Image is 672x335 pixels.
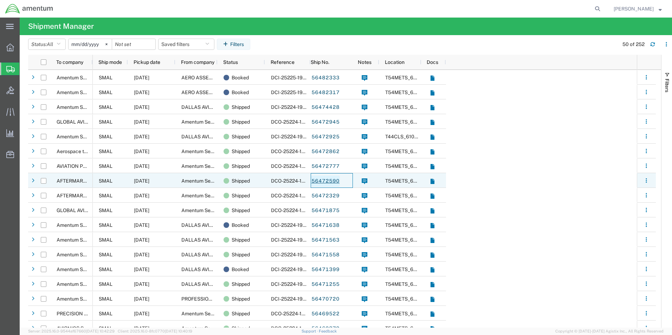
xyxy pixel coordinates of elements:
[385,104,486,110] span: T54METS_6100 - NAS Corpus Christi
[385,252,486,257] span: T54METS_6100 - NAS Corpus Christi
[555,328,664,334] span: Copyright © [DATE]-[DATE] Agistix Inc., All Rights Reserved
[319,329,337,333] a: Feedback
[271,75,315,80] span: DCI-25225-199362
[385,193,486,198] span: T54METS_6100 - NAS Corpus Christi
[28,18,94,35] h4: Shipment Manager
[181,222,234,228] span: DALLAS AVIATION INC
[385,59,405,65] span: Location
[311,161,340,172] a: 56472777
[99,237,112,243] span: SMAL
[232,291,250,306] span: Shipped
[99,75,112,80] span: SMAL
[311,205,340,216] a: 56471875
[385,208,486,213] span: T54METS_6100 - NAS Corpus Christi
[311,117,340,128] a: 56472945
[99,296,112,302] span: SMAL
[271,104,315,110] span: DCI-25224-199345
[28,39,66,50] button: Status:All
[271,296,315,302] span: DCI-25224-199304
[271,178,316,184] span: DCO-25224-166721
[311,190,340,202] a: 56472329
[232,100,250,114] span: Shipped
[99,119,112,125] span: SMAL
[358,59,371,65] span: Notes
[57,311,167,316] span: PRECISION ACCESSORIES AND INSTRUMENTS
[385,90,486,95] span: T54METS_6100 - NAS Corpus Christi
[181,134,234,139] span: DALLAS AVIATION INC
[271,311,317,316] span: DCO-25224-166699
[181,149,234,154] span: Amentum Services, Inc.
[271,193,316,198] span: DCO-25224-166719
[57,104,109,110] span: Amentum Services, Inc.
[232,232,250,247] span: Shipped
[613,5,662,13] button: [PERSON_NAME]
[385,149,486,154] span: T54METS_6100 - NAS Corpus Christi
[57,267,109,272] span: Amentum Services, Inc.
[271,237,315,243] span: DCI-25224-199307
[57,90,109,95] span: Amentum Services, Inc.
[181,252,234,257] span: DALLAS AVIATION INC
[385,163,486,169] span: T54METS_6100 - NAS Corpus Christi
[311,220,340,231] a: 56471638
[99,193,112,198] span: SMAL
[385,296,486,302] span: T54METS_6100 - NAS Corpus Christi
[57,326,118,331] span: AVIONICS SPECIALIST INC
[232,262,249,277] span: Booked
[385,237,486,243] span: T54METS_6100 - NAS Corpus Christi
[134,237,149,243] span: 08/12/2025
[57,222,109,228] span: Amentum Services, Inc.
[99,326,112,331] span: SMAL
[232,247,250,262] span: Shipped
[134,222,149,228] span: 08/12/2025
[99,149,112,154] span: SMAL
[302,329,319,333] a: Support
[134,208,149,213] span: 08/12/2025
[86,329,115,333] span: [DATE] 10:42:29
[57,119,141,125] span: GLOBAL AVIATION HELICOPTER LLC
[232,114,250,129] span: Shipped
[57,237,109,243] span: Amentum Services, Inc.
[271,90,314,95] span: DCI-25225-199361
[134,178,149,184] span: 08/12/2025
[181,163,234,169] span: Amentum Services, Inc.
[56,59,83,65] span: To company
[271,208,316,213] span: DCO-25224-166716
[232,144,250,159] span: Shipped
[99,134,112,139] span: SMAL
[99,208,112,213] span: SMAL
[664,79,670,92] span: Filters
[271,267,315,272] span: DCI-25224-199308
[385,281,486,287] span: T54METS_6100 - NAS Corpus Christi
[614,5,654,13] span: Joel Salinas
[181,237,234,243] span: DALLAS AVIATION INC
[217,39,250,50] button: Filters
[99,90,112,95] span: SMAL
[622,41,645,48] div: 50 of 252
[134,311,149,316] span: 08/12/2025
[385,326,486,331] span: T54METS_6100 - NAS Corpus Christi
[134,75,149,80] span: 08/13/2025
[134,193,149,198] span: 08/12/2025
[232,203,250,218] span: Shipped
[385,311,486,316] span: T54METS_6100 - NAS Corpus Christi
[311,59,329,65] span: Ship No.
[118,329,192,333] span: Client: 2025.16.0-8fc0770
[271,281,315,287] span: DCI-25224-199305
[385,178,486,184] span: T54METS_6100 - NAS Corpus Christi
[57,281,109,287] span: Amentum Services, Inc.
[181,59,214,65] span: From company
[232,159,250,173] span: Shipped
[271,119,316,125] span: DCO-25224-166727
[181,267,234,272] span: DALLAS AVIATION INC
[99,252,112,257] span: SMAL
[99,267,112,272] span: SMAL
[311,87,340,98] a: 56482317
[181,90,225,95] span: AERO ASSETS LLC
[385,134,482,139] span: T44CLS_6100 - NAS Corpus Christi
[271,163,317,169] span: DCO-25224-166723
[57,252,109,257] span: Amentum Services, Inc.
[181,208,234,213] span: Amentum Services, Inc.
[311,131,340,143] a: 56472925
[134,90,149,95] span: 08/13/2025
[181,119,234,125] span: Amentum Services, Inc.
